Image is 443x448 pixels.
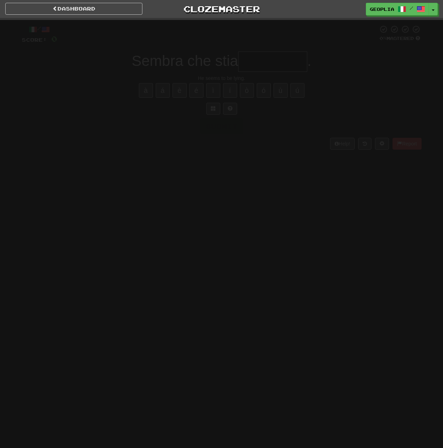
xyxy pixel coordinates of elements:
span: Correct [85,20,119,27]
button: Round history (alt+y) [358,138,371,150]
a: geoplia / [366,3,429,15]
button: á [156,83,170,98]
button: ù [274,83,288,98]
button: ò [240,83,254,98]
button: ú [290,83,304,98]
span: 10 [343,19,355,27]
span: geoplia [370,6,394,12]
span: . [307,53,311,69]
div: / [22,25,57,34]
span: 0 [51,34,57,43]
button: Help! [330,138,355,150]
button: Report [392,138,421,150]
div: Mastered [378,35,422,42]
span: To go [301,20,325,27]
a: Clozemaster [153,3,290,15]
button: Single letter hint - you only get 1 per sentence and score half the points! alt+h [223,103,237,115]
button: à [139,83,153,98]
span: Score: [22,37,47,43]
button: é [189,83,203,98]
button: Submit [200,118,243,134]
button: Switch sentence to multiple choice alt+p [206,103,220,115]
span: Sembra che stia [132,53,238,69]
span: 0 [136,19,142,27]
span: 0 [249,19,255,27]
span: 0 % [380,35,387,41]
div: He seems to be lying. [22,75,422,82]
span: Incorrect [188,20,232,27]
button: ì [206,83,220,98]
a: Dashboard [5,3,142,15]
span: / [410,6,413,11]
button: ó [257,83,271,98]
button: í [223,83,237,98]
button: è [173,83,187,98]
